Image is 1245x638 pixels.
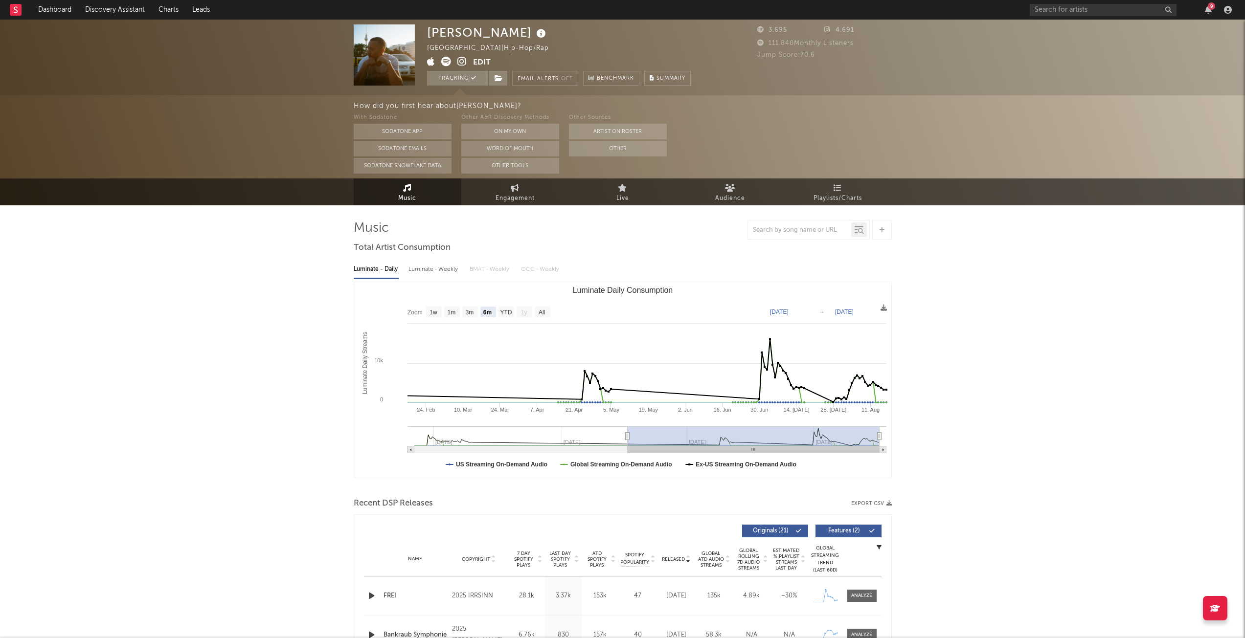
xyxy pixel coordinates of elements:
[696,461,796,468] text: Ex-US Streaming On-Demand Audio
[822,528,867,534] span: Features ( 2 )
[569,178,677,205] a: Live
[569,141,667,156] button: Other
[453,407,472,413] text: 10. Mar
[430,309,437,316] text: 1w
[447,309,455,316] text: 1m
[815,525,882,537] button: Features(2)
[566,407,583,413] text: 21. Apr
[354,158,452,174] button: Sodatone Snowflake Data
[380,396,383,402] text: 0
[569,124,667,139] button: Artist on Roster
[750,407,768,413] text: 30. Jun
[569,112,667,124] div: Other Sources
[735,548,762,571] span: Global Rolling 7D Audio Streams
[715,193,745,204] span: Audience
[530,407,544,413] text: 7. Apr
[748,226,851,234] input: Search by song name or URL
[547,550,573,568] span: Last Day Spotify Plays
[572,286,673,294] text: Luminate Daily Consumption
[427,24,548,41] div: [PERSON_NAME]
[538,309,544,316] text: All
[1205,6,1212,14] button: 9
[621,591,655,601] div: 47
[819,308,825,315] text: →
[656,76,685,81] span: Summary
[603,407,619,413] text: 5. May
[583,71,639,86] a: Benchmark
[824,27,854,33] span: 4.691
[820,407,846,413] text: 28. [DATE]
[584,591,616,601] div: 153k
[461,178,569,205] a: Engagement
[644,71,691,86] button: Summary
[597,73,634,85] span: Benchmark
[417,407,435,413] text: 24. Feb
[1030,4,1177,16] input: Search for artists
[354,178,461,205] a: Music
[473,57,491,69] button: Edit
[784,178,892,205] a: Playlists/Charts
[461,158,559,174] button: Other Tools
[570,461,672,468] text: Global Streaming On-Demand Audio
[511,550,537,568] span: 7 Day Spotify Plays
[835,308,854,315] text: [DATE]
[662,556,685,562] span: Released
[354,242,451,254] span: Total Artist Consumption
[698,591,730,601] div: 135k
[362,332,368,394] text: Luminate Daily Streams
[354,282,891,478] svg: Luminate Daily Consumption
[427,71,488,86] button: Tracking
[483,309,491,316] text: 6m
[620,551,649,566] span: Spotify Popularity
[461,141,559,156] button: Word Of Mouth
[465,309,474,316] text: 3m
[354,261,399,278] div: Luminate - Daily
[748,528,793,534] span: Originals ( 21 )
[452,590,505,602] div: 2025 IRRSINN
[512,71,578,86] button: Email AlertsOff
[427,43,560,54] div: [GEOGRAPHIC_DATA] | Hip-Hop/Rap
[660,591,693,601] div: [DATE]
[398,193,416,204] span: Music
[1208,2,1215,10] div: 9
[773,548,800,571] span: Estimated % Playlist Streams Last Day
[461,124,559,139] button: On My Own
[811,545,840,574] div: Global Streaming Trend (Last 60D)
[814,193,862,204] span: Playlists/Charts
[354,124,452,139] button: Sodatone App
[462,556,490,562] span: Copyright
[456,461,547,468] text: US Streaming On-Demand Audio
[384,591,448,601] a: FREI
[584,550,610,568] span: ATD Spotify Plays
[773,591,806,601] div: ~ 30 %
[354,498,433,509] span: Recent DSP Releases
[851,501,892,506] button: Export CSV
[407,309,423,316] text: Zoom
[678,407,692,413] text: 2. Jun
[561,76,573,82] em: Off
[511,591,543,601] div: 28.1k
[461,112,559,124] div: Other A&R Discovery Methods
[638,407,658,413] text: 19. May
[735,591,768,601] div: 4.89k
[521,309,527,316] text: 1y
[770,308,789,315] text: [DATE]
[354,141,452,156] button: Sodatone Emails
[677,178,784,205] a: Audience
[757,52,815,58] span: Jump Score: 70.6
[496,193,535,204] span: Engagement
[861,407,879,413] text: 11. Aug
[783,407,809,413] text: 14. [DATE]
[408,261,460,278] div: Luminate - Weekly
[757,27,787,33] span: 3.695
[374,357,383,363] text: 10k
[713,407,731,413] text: 16. Jun
[757,40,854,46] span: 111.840 Monthly Listeners
[500,309,512,316] text: YTD
[491,407,509,413] text: 24. Mar
[742,525,808,537] button: Originals(21)
[698,550,724,568] span: Global ATD Audio Streams
[384,555,448,563] div: Name
[616,193,629,204] span: Live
